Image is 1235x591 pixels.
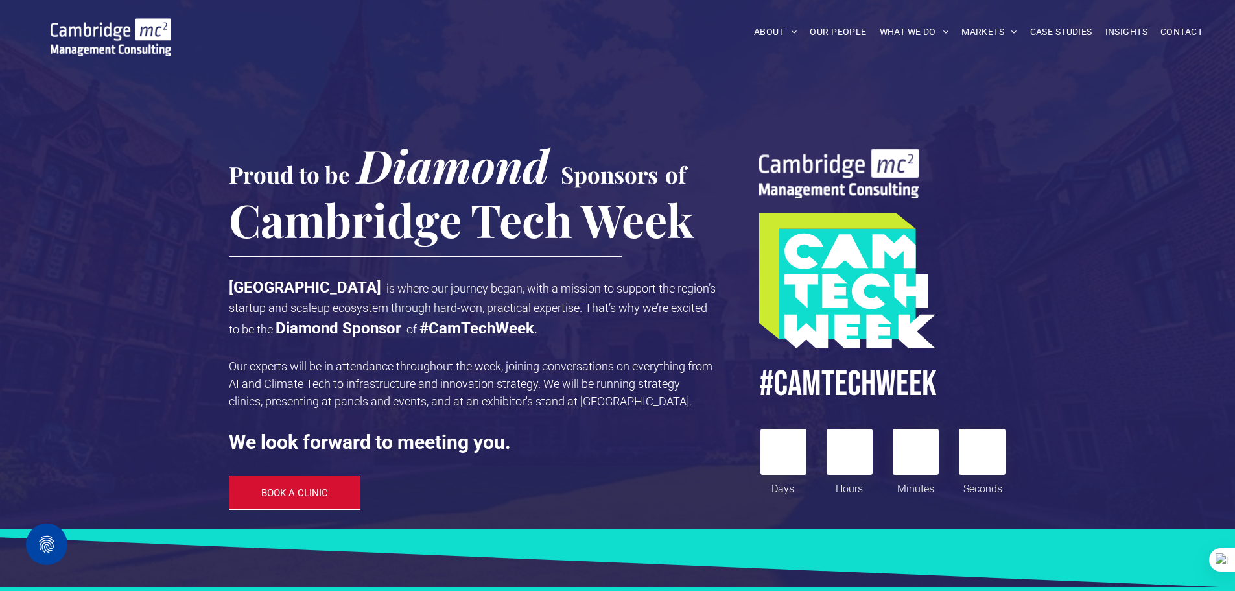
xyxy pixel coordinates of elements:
[893,475,939,497] div: Minutes
[261,487,328,499] span: BOOK A CLINIC
[419,319,534,337] strong: #CamTechWeek
[760,475,806,497] div: Days
[229,282,716,336] span: is where our journey began, with a mission to support the region’s startup and scaleup ecosystem ...
[276,319,401,337] strong: Diamond Sponsor
[1154,22,1209,42] a: CONTACT
[960,475,1006,497] div: Seconds
[534,322,537,336] span: .
[229,476,361,510] a: BOOK A CLINIC
[759,363,937,406] span: #CamTECHWEEK
[357,134,549,195] span: Diamond
[955,22,1023,42] a: MARKETS
[1024,22,1099,42] a: CASE STUDIES
[759,213,935,348] img: A turquoise and lime green geometric graphic with the words CAM TECH WEEK in bold white letters s...
[827,475,872,497] div: Hours
[406,322,417,336] span: of
[1099,22,1154,42] a: INSIGHTS
[873,22,956,42] a: WHAT WE DO
[229,159,350,189] span: Proud to be
[747,22,804,42] a: ABOUT
[561,159,658,189] span: Sponsors
[229,189,694,250] span: Cambridge Tech Week
[229,278,381,296] strong: [GEOGRAPHIC_DATA]
[51,18,171,56] img: Go to Homepage
[229,431,511,453] strong: We look forward to meeting you.
[229,359,712,408] span: Our experts will be in attendance throughout the week, joining conversations on everything from A...
[665,159,686,189] span: of
[803,22,873,42] a: OUR PEOPLE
